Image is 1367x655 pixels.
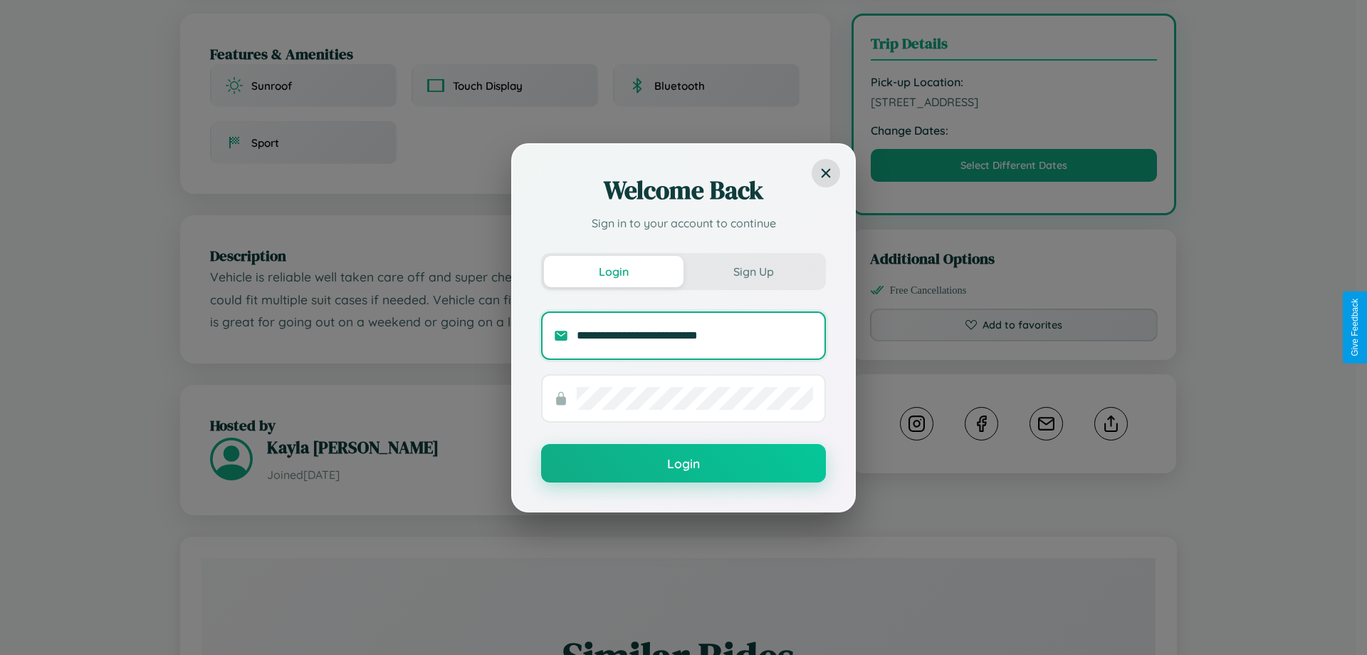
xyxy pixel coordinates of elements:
[541,444,826,483] button: Login
[544,256,683,287] button: Login
[541,215,826,232] p: Sign in to your account to continue
[683,256,823,287] button: Sign Up
[1350,299,1360,356] div: Give Feedback
[541,173,826,207] h2: Welcome Back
